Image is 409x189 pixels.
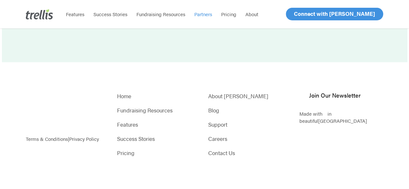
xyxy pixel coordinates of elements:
a: About [PERSON_NAME] [208,91,292,100]
img: Trellis [26,9,53,19]
span: Connect with [PERSON_NAME] [294,10,375,17]
a: Success Stories [89,11,132,17]
img: Love From Trellis [322,111,327,116]
span: Success Stories [93,11,127,17]
a: Features [117,120,201,129]
a: Features [61,11,89,17]
a: Blog [208,106,292,115]
a: Partners [190,11,217,17]
h4: Join Our Newsletter [309,92,360,100]
a: Success Stories [117,134,201,143]
a: Contact Us [208,148,292,157]
a: Support [208,120,292,129]
img: Join Trellis Newsletter [299,93,306,99]
span: Features [66,11,84,17]
span: Fundraising Resources [136,11,185,17]
a: Terms & Conditions [26,135,68,142]
img: trellis on instagram [42,116,50,124]
a: Home [117,91,201,100]
a: Careers [208,134,292,143]
a: Connect with [PERSON_NAME] [286,8,383,20]
a: Pricing [117,148,201,157]
a: Pricing [217,11,241,17]
img: trellis on twitter [58,117,66,123]
span: Partners [194,11,212,17]
span: Pricing [221,11,236,17]
p: Made with in beautiful [299,110,383,124]
span: [GEOGRAPHIC_DATA] [318,117,371,124]
a: Fundraising Resources [117,106,201,115]
img: trellis on youtube [74,118,82,123]
span: About [245,11,258,17]
img: trellis on facebook [26,116,34,124]
p: | [26,126,110,142]
a: Fundraising Resources [132,11,190,17]
a: Privacy Policy [69,135,99,142]
a: About [241,11,263,17]
img: Trellis Logo [26,91,71,109]
img: Trellis - Canada [367,119,371,123]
